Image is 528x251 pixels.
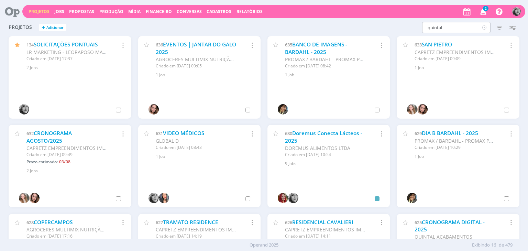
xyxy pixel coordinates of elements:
[26,145,142,151] span: CAPRETZ EMPREENDIMENTOS IMOBILIARIOS LTDA
[505,242,513,249] span: 479
[285,226,400,233] span: CAPRETZ EMPREENDIMENTOS IMOBILIARIOS LTDA
[19,193,29,203] img: G
[285,219,292,226] span: 626
[97,9,125,14] button: Produção
[415,219,485,233] a: CRONOGRAMA DIGITAL - 2025
[415,42,422,48] span: 633
[34,219,73,226] a: COPERCAMPOS
[156,138,179,144] span: GLOBAL D
[146,9,172,14] span: Financeiro
[26,152,108,158] div: Criado em [DATE] 09:49
[288,193,298,203] img: J
[156,63,237,69] div: Criado em [DATE] 00:05
[156,233,237,239] div: Criado em [DATE] 14:19
[19,104,29,114] img: J
[415,144,496,151] div: Criado em [DATE] 10:29
[99,9,123,14] a: Produção
[175,9,204,14] button: Conversas
[26,219,34,226] span: 628
[234,9,265,14] button: Relatórios
[156,144,237,151] div: Criado em [DATE] 08:43
[148,104,159,114] img: T
[128,9,141,14] a: Mídia
[46,25,64,30] span: Adicionar
[26,65,123,71] div: 2 Jobs
[42,24,45,31] span: +
[177,9,202,14] a: Conversas
[415,130,422,137] span: 629
[26,130,72,144] a: CRONOGRAMA AGOSTO/2025
[26,226,139,233] span: AGROCERES MULTIMIX NUTRIÇÃO ANIMAL LTDA.
[26,130,34,137] span: 632
[285,130,292,137] span: 630
[52,9,66,14] button: Jobs
[26,159,58,165] span: Prazo estimado:
[415,56,496,62] div: Criado em [DATE] 09:09
[285,145,350,151] span: DOREMUS ALIMENTOS LTDA
[156,226,271,233] span: CAPRETZ EMPREENDIMENTOS IMOBILIARIOS LTDA
[407,104,417,114] img: G
[407,193,417,203] img: S
[285,130,362,144] a: Doremus Conecta Lácteos - 2025
[69,9,94,14] a: Propostas
[67,9,96,14] button: Propostas
[417,104,428,114] img: T
[26,233,108,239] div: Criado em [DATE] 17:16
[148,193,159,203] img: J
[156,42,163,48] span: 636
[34,41,98,48] a: SOLICITAÇÕES PONTUAIS
[156,153,252,160] div: 1 Job
[156,219,163,226] span: 627
[163,130,204,137] a: VIDEO MÉDICOS
[26,168,123,174] div: 2 Jobs
[285,233,366,239] div: Criado em [DATE] 14:11
[236,9,263,14] a: Relatórios
[29,193,40,203] img: T
[156,130,163,137] span: 631
[126,9,143,14] button: Mídia
[159,193,169,203] img: K
[483,6,488,11] span: 2
[156,72,252,78] div: 1 Job
[9,24,32,30] span: Projetos
[476,6,490,18] button: 2
[285,63,366,69] div: Criado em [DATE] 08:42
[285,152,366,158] div: Criado em [DATE] 10:54
[285,56,473,63] span: PROMAX / BARDAHL - PROMAX PRODUTOS MÁXIMOS S/A INDÚSTRIA E COMÉRCIO
[422,22,491,33] input: Busca
[285,42,292,48] span: 635
[26,49,136,55] span: LR MARKETING - LEORAPOSO MARKETING LTDA
[59,159,70,165] span: 03/08
[163,219,218,226] a: TRAMATO RESIDENCE
[278,104,288,114] img: S
[207,9,231,14] span: Cadastros
[144,9,174,14] button: Financeiro
[285,72,382,78] div: 1 Job
[415,153,511,160] div: 1 Job
[415,219,422,226] span: 625
[512,7,521,16] img: J
[472,242,490,249] span: Exibindo
[285,41,347,56] a: BANCO DE IMAGENS - BARDAHL - 2025
[29,9,49,14] a: Projetos
[26,56,108,62] div: Criado em [DATE] 17:37
[499,242,504,249] span: de
[39,24,66,31] button: +Adicionar
[26,42,34,48] span: 134
[422,41,452,48] a: SAN PIETRO
[491,242,496,249] span: 16
[415,65,511,71] div: 1 Job
[512,6,521,18] button: J
[285,161,382,167] div: 9 Jobs
[205,9,233,14] button: Cadastros
[415,233,472,240] span: QUINTAL ACABAMENTOS
[422,130,478,137] a: DIA B BARDAHL - 2025
[26,9,52,14] button: Projetos
[156,41,236,56] a: EVENTOS | JANTAR DO GALO 2025
[156,56,268,63] span: AGROCERES MULTIMIX NUTRIÇÃO ANIMAL LTDA.
[278,193,288,203] img: G
[292,219,353,226] a: RESIDENCIAL CAVALIERI
[54,9,64,14] a: Jobs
